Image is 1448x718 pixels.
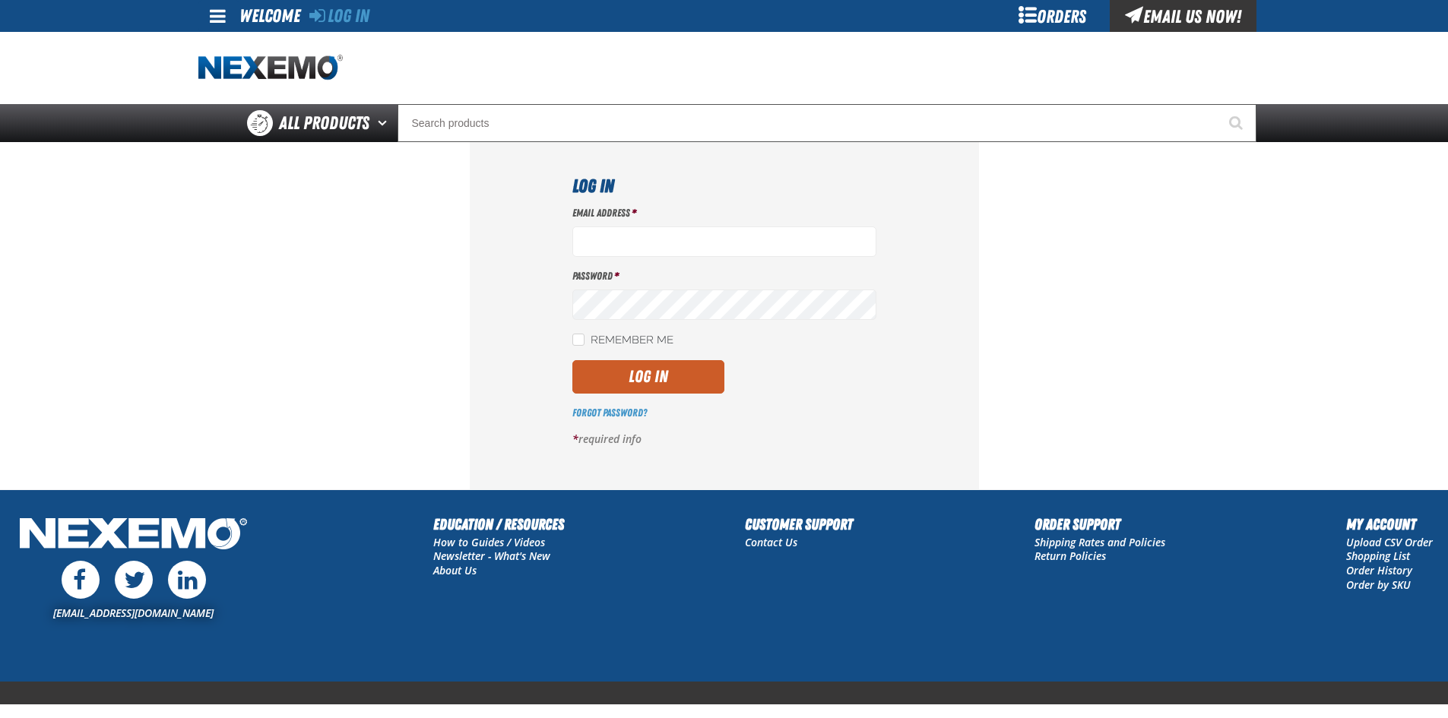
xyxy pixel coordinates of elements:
[572,360,724,394] button: Log In
[1346,563,1412,577] a: Order History
[1346,513,1433,536] h2: My Account
[372,104,398,142] button: Open All Products pages
[572,334,585,346] input: Remember Me
[433,535,545,549] a: How to Guides / Videos
[309,5,369,27] a: Log In
[572,172,876,200] h1: Log In
[433,513,564,536] h2: Education / Resources
[572,406,647,419] a: Forgot Password?
[572,206,876,220] label: Email Address
[1035,549,1106,563] a: Return Policies
[1035,513,1165,536] h2: Order Support
[1346,535,1433,549] a: Upload CSV Order
[1346,549,1410,563] a: Shopping List
[1035,535,1165,549] a: Shipping Rates and Policies
[398,104,1256,142] input: Search
[572,334,673,348] label: Remember Me
[15,513,252,558] img: Nexemo Logo
[198,55,343,81] img: Nexemo logo
[1218,104,1256,142] button: Start Searching
[198,55,343,81] a: Home
[53,606,214,620] a: [EMAIL_ADDRESS][DOMAIN_NAME]
[745,513,853,536] h2: Customer Support
[279,109,369,137] span: All Products
[1346,577,1411,592] a: Order by SKU
[745,535,797,549] a: Contact Us
[433,549,550,563] a: Newsletter - What's New
[433,563,477,577] a: About Us
[572,432,876,447] p: required info
[572,269,876,283] label: Password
